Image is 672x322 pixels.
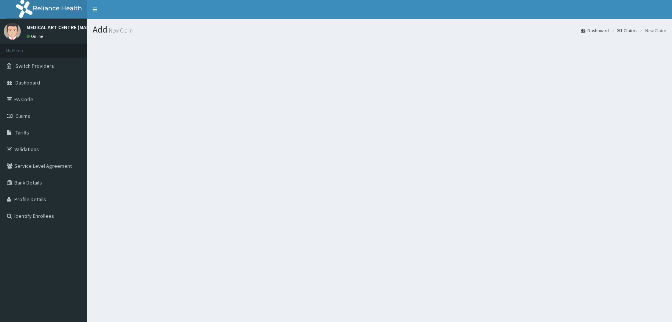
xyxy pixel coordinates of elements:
[581,27,609,34] a: Dashboard
[107,28,133,33] small: New Claim
[26,34,45,39] a: Online
[16,63,54,69] span: Switch Providers
[617,27,637,34] a: Claims
[638,27,666,34] li: New Claim
[16,79,40,86] span: Dashboard
[4,23,21,40] img: User Image
[26,25,119,30] p: MEDICAL ART CENTRE (MART MEDICARE)
[93,25,666,34] h1: Add
[16,129,29,136] span: Tariffs
[16,113,30,119] span: Claims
